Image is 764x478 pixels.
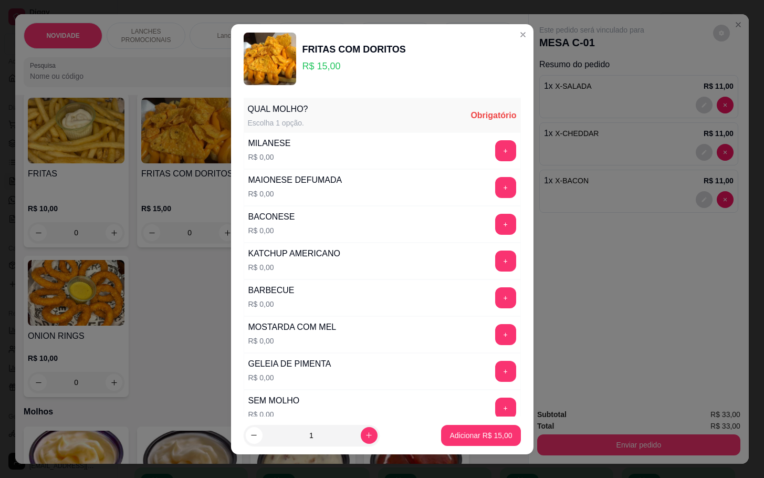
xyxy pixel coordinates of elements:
div: GELEIA DE PIMENTA [248,358,331,370]
button: increase-product-quantity [361,427,378,444]
p: R$ 0,00 [248,152,291,162]
button: Close [515,26,531,43]
p: Adicionar R$ 15,00 [449,430,512,441]
button: add [495,140,516,161]
div: Escolha 1 opção. [248,118,308,128]
p: R$ 0,00 [248,225,295,236]
p: R$ 15,00 [302,59,406,74]
button: add [495,251,516,272]
div: BARBECUE [248,284,295,297]
div: MOSTARDA COM MEL [248,321,337,334]
div: BACONESE [248,211,295,223]
div: SEM MOLHO [248,394,300,407]
p: R$ 0,00 [248,189,342,199]
div: KATCHUP AMERICANO [248,247,340,260]
button: add [495,214,516,235]
button: add [495,361,516,382]
div: QUAL MOLHO? [248,103,308,116]
button: decrease-product-quantity [246,427,263,444]
button: add [495,177,516,198]
p: R$ 0,00 [248,372,331,383]
button: add [495,398,516,419]
button: add [495,324,516,345]
p: R$ 0,00 [248,336,337,346]
img: product-image [244,33,296,85]
button: Adicionar R$ 15,00 [441,425,520,446]
p: R$ 0,00 [248,262,340,273]
p: R$ 0,00 [248,299,295,309]
button: add [495,287,516,308]
div: MILANESE [248,137,291,150]
div: FRITAS COM DORITOS [302,42,406,57]
div: Obrigatório [470,109,516,122]
div: MAIONESE DEFUMADA [248,174,342,186]
p: R$ 0,00 [248,409,300,420]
